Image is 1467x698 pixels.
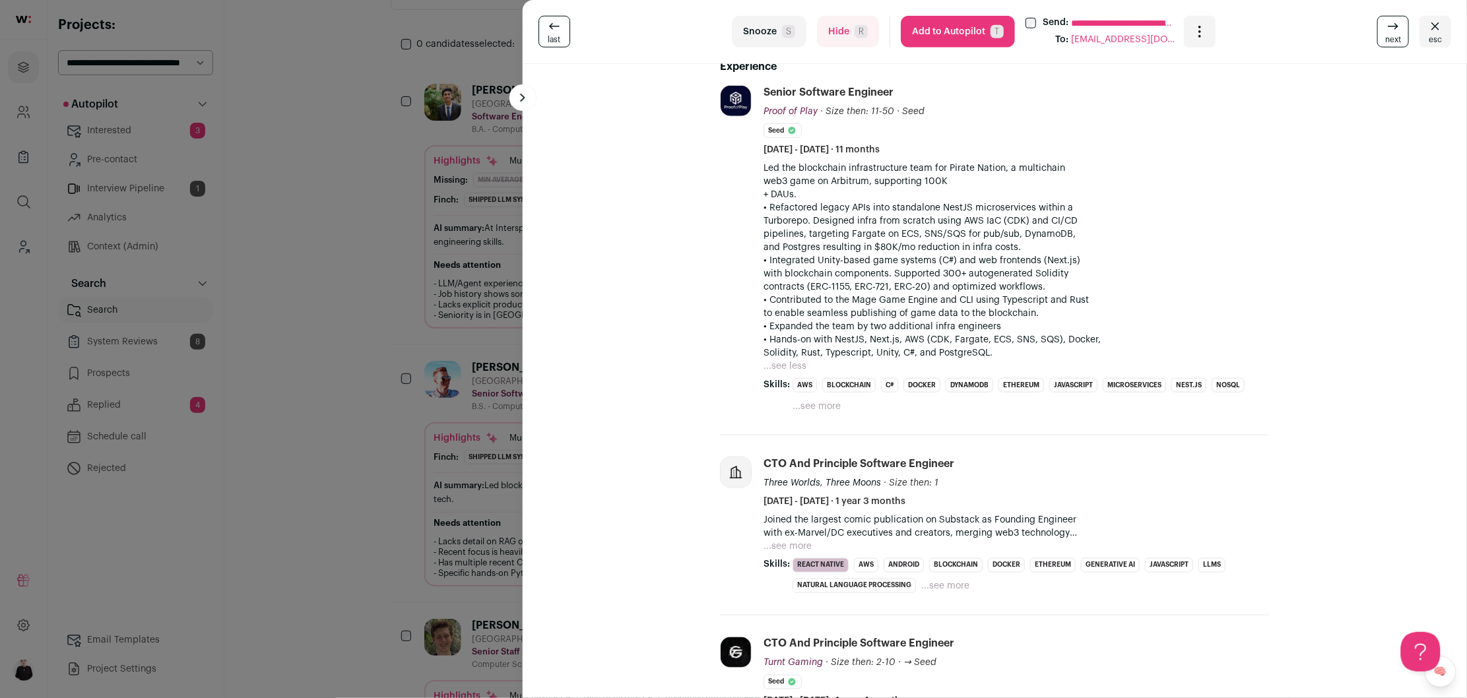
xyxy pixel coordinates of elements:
li: Blockchain [929,558,983,573]
li: Generative AI [1081,558,1140,573]
span: [DATE] - [DATE] · 11 months [764,143,880,156]
button: Add to AutopilotT [901,16,1015,48]
li: Seed [764,123,802,138]
p: • Hands-on with NestJS, Next.js, AWS (CDK, Fargate, ECS, SNS, SQS), Docker, Solidity, Rust, Types... [764,333,1269,360]
span: Seed [902,107,925,116]
button: ...see more [764,540,812,553]
li: Ethereum [1030,558,1076,573]
span: [DATE] - [DATE] · 1 year 3 months [764,495,905,508]
li: C# [881,378,898,393]
span: Skills: [764,378,790,391]
span: T [991,25,1004,38]
h2: Experience [720,59,1269,75]
span: · Size then: 11-50 [820,107,894,116]
p: Led the blockchain infrastructure team for Pirate Nation, a multichain web3 game on Arbitrum, sup... [764,162,1269,201]
a: next [1377,16,1409,48]
button: HideR [817,16,879,48]
p: • Expanded the team by two additional infra engineers [764,320,1269,333]
li: Docker [903,378,940,393]
button: SnoozeS [732,16,806,48]
span: Three Worlds, Three Moons [764,478,881,488]
li: DynamoDB [946,378,993,393]
span: Turnt Gaming [764,658,823,668]
p: • Contributed to the Mage Game Engine and CLI using Typescript and Rust to enable seamless publis... [764,294,1269,320]
p: • Integrated Unity-based game systems (C#) and web frontends (Next.js) with blockchain components... [764,254,1269,294]
span: Skills: [764,558,790,571]
span: last [548,34,560,45]
li: Android [884,558,924,573]
span: R [855,25,868,38]
div: Senior Software Engineer [764,85,894,100]
li: Seed [764,675,802,689]
li: NoSQL [1212,378,1245,393]
div: CTO and Principle Software Engineer [764,637,954,651]
li: Nest.js [1171,378,1206,393]
a: 🧠 [1425,656,1456,687]
li: AWS [793,378,817,393]
li: Blockchain [822,378,876,393]
span: · [897,105,899,118]
p: • Refactored legacy APIs into standalone NestJS microservices within a Turborepo. Designed infra ... [764,201,1269,254]
span: Proof of Play [764,107,818,116]
li: AWS [854,558,878,573]
span: · Size then: 2-10 [826,658,896,668]
img: c98a0498e0212b8d405586c48b1d5600c4bf5e620d4e2a09214679866f77f395.jpg [721,637,751,668]
img: company-logo-placeholder-414d4e2ec0e2ddebbe968bf319fdfe5acfe0c9b87f798d344e800bc9a89632a0.png [721,457,751,488]
li: Natural Language Processing [793,579,916,593]
span: S [782,25,795,38]
li: Docker [988,558,1025,573]
span: · [898,656,901,670]
img: f00ef4148c5c138d5556bc5965244d5ea422091955f9de3cb9600c66e91b8e0d.jpg [721,86,751,116]
li: Ethereum [998,378,1044,393]
button: ...see more [793,400,841,413]
li: Microservices [1103,378,1166,393]
span: next [1385,34,1401,45]
span: [EMAIL_ADDRESS][DOMAIN_NAME] [1072,33,1177,48]
li: LLMs [1198,558,1225,573]
div: CTO and Principle Software Engineer [764,457,954,471]
span: esc [1429,34,1442,45]
li: JavaScript [1145,558,1193,573]
button: ...see less [764,360,806,373]
li: React Native [793,558,849,573]
p: Joined the largest comic publication on Substack as Founding Engineer with ex-Marvel/DC executive... [764,513,1269,540]
li: JavaScript [1049,378,1097,393]
span: → Seed [903,658,936,668]
iframe: Help Scout Beacon - Open [1401,632,1441,672]
button: Close [1419,16,1451,48]
button: Open dropdown [1184,16,1216,48]
button: ...see more [921,580,969,593]
label: Send: [1043,16,1069,30]
a: last [538,16,570,48]
div: To: [1056,33,1069,48]
span: · Size then: 1 [884,478,938,488]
